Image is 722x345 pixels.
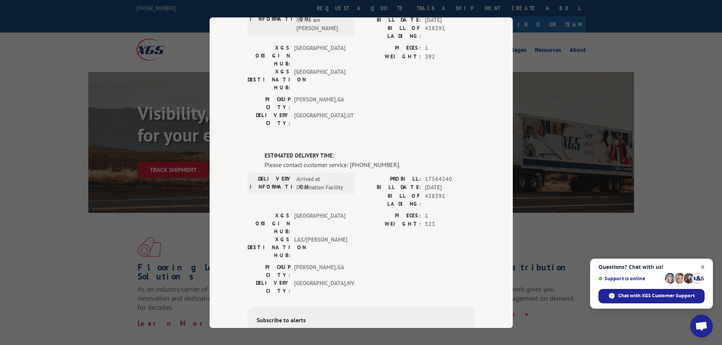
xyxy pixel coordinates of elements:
label: PROBILL: [361,175,421,183]
span: [PERSON_NAME] , GA [294,95,345,111]
label: BILL OF LADING: [361,24,421,40]
label: BILL OF LADING: [361,192,421,208]
label: DELIVERY INFORMATION: [250,175,293,192]
span: 1 [425,211,475,220]
div: Please contact customer service: [PHONE_NUMBER]. [265,160,475,169]
label: PIECES: [361,44,421,53]
label: WEIGHT: [361,52,421,61]
label: PIECES: [361,211,421,220]
label: XGS DESTINATION HUB: [247,68,290,92]
label: BILL DATE: [361,183,421,192]
label: BILL DATE: [361,16,421,24]
span: Chat with XGS Customer Support [598,289,705,303]
span: [GEOGRAPHIC_DATA] [294,44,345,68]
span: 438391 [425,24,475,40]
label: PICKUP CITY: [247,263,290,279]
span: 1 [425,44,475,53]
span: 323 [425,220,475,229]
span: 438391 [425,192,475,208]
span: [DATE] [425,16,475,24]
label: WEIGHT: [361,220,421,229]
span: 17564240 [425,175,475,183]
span: Support is online [598,276,662,281]
label: PICKUP CITY: [247,95,290,111]
span: [DATE] [425,183,475,192]
span: Arrived at Destination Facility [296,175,348,192]
a: Open chat [690,315,713,337]
span: [GEOGRAPHIC_DATA] [294,211,345,235]
span: 392 [425,52,475,61]
span: [GEOGRAPHIC_DATA] , UT [294,111,345,127]
div: Subscribe to alerts [257,315,466,326]
label: DELIVERY CITY: [247,279,290,295]
span: [PERSON_NAME] , GA [294,263,345,279]
label: XGS ORIGIN HUB: [247,44,290,68]
label: XGS DESTINATION HUB: [247,235,290,259]
span: LAS/[PERSON_NAME] [294,235,345,259]
label: XGS ORIGIN HUB: [247,211,290,235]
span: [GEOGRAPHIC_DATA] [294,68,345,92]
span: Chat with XGS Customer Support [618,292,695,299]
label: DELIVERY INFORMATION: [250,7,293,33]
label: DELIVERY CITY: [247,111,290,127]
span: Questions? Chat with us! [598,264,705,270]
div: Get texted with status updates for this shipment. Message and data rates may apply. Message frequ... [257,326,466,343]
span: [GEOGRAPHIC_DATA] , NV [294,279,345,295]
label: ESTIMATED DELIVERY TIME: [265,151,475,160]
span: [DATE] 06:48 am [PERSON_NAME] [296,7,348,33]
